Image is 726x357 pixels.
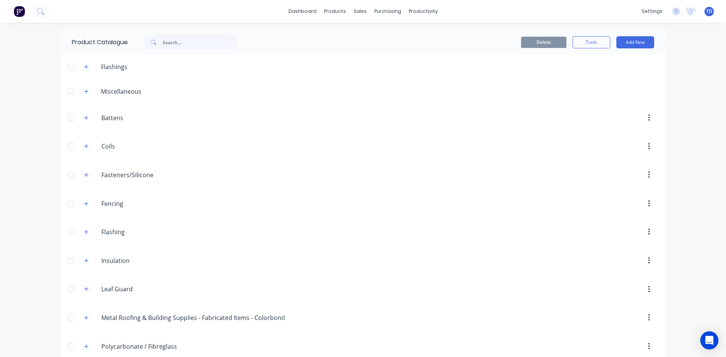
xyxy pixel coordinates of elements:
button: Delete [521,37,566,48]
div: sales [350,6,371,17]
div: products [320,6,350,17]
button: Add New [616,36,654,48]
input: Enter category name [101,256,191,265]
input: Enter category name [101,199,191,208]
div: Miscellaneous [95,87,147,96]
input: Enter category name [101,142,191,151]
span: TD [706,8,712,15]
input: Search... [163,35,237,50]
a: dashboard [285,6,320,17]
img: Factory [14,6,25,17]
input: Enter category name [101,227,191,236]
input: Enter category name [101,284,191,294]
div: Flashings [95,62,133,71]
input: Enter category name [101,342,191,351]
div: productivity [405,6,442,17]
input: Enter category name [101,113,191,122]
div: purchasing [371,6,405,17]
div: Open Intercom Messenger [700,331,718,349]
input: Enter category name [101,313,284,322]
button: Tools [572,36,610,48]
input: Enter category name [101,170,191,179]
div: Product Catalogue [60,30,128,54]
div: settings [638,6,666,17]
